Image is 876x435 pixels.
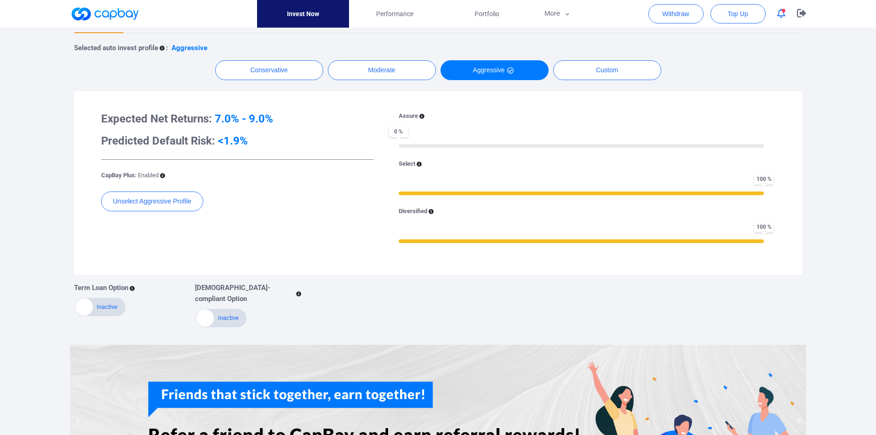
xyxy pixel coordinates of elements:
span: 100 % [754,221,773,232]
span: 7.0% - 9.0% [215,112,273,125]
button: Conservative [215,60,323,80]
span: 100 % [754,173,773,185]
p: Select [399,159,415,169]
p: [DEMOGRAPHIC_DATA]-compliant Option [195,282,295,304]
h3: Predicted Default Risk: [101,133,374,148]
button: Unselect Aggressive Profile [101,191,203,211]
p: Diversified [399,207,427,216]
span: <1.9% [218,134,248,147]
span: Top Up [727,9,748,18]
span: 0 % [389,126,408,137]
p: Assure [399,111,418,121]
p: Term Loan Option [74,282,128,293]
button: Withdraw [648,4,704,23]
button: Aggressive [441,60,549,80]
button: Top Up [710,4,766,23]
p: Aggressive [172,42,207,53]
span: Performance [376,9,413,19]
span: Portfolio [475,9,499,19]
button: Moderate [328,60,436,80]
p: Selected auto invest profile [74,42,158,53]
p: : [166,42,168,53]
span: Enabled [138,172,159,179]
button: Custom [553,60,661,80]
p: CapBay Plus: [101,171,159,180]
h3: Expected Net Returns: [101,111,374,126]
